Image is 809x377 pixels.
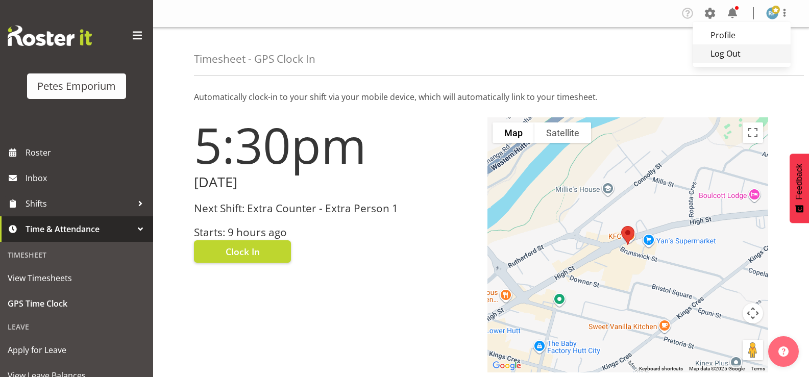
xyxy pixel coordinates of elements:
span: Apply for Leave [8,342,145,358]
div: Timesheet [3,244,151,265]
button: Show street map [493,122,534,143]
span: Roster [26,145,148,160]
img: reina-puketapu721.jpg [766,7,778,19]
span: GPS Time Clock [8,296,145,311]
div: Petes Emporium [37,79,116,94]
h1: 5:30pm [194,117,475,172]
a: Log Out [693,44,791,63]
h4: Timesheet - GPS Clock In [194,53,315,65]
a: Apply for Leave [3,337,151,363]
button: Map camera controls [743,303,763,323]
div: Leave [3,316,151,337]
button: Toggle fullscreen view [743,122,763,143]
h3: Next Shift: Extra Counter - Extra Person 1 [194,203,475,214]
span: View Timesheets [8,270,145,286]
img: help-xxl-2.png [778,346,789,357]
a: Terms (opens in new tab) [751,366,765,371]
span: Shifts [26,196,133,211]
h3: Starts: 9 hours ago [194,227,475,238]
p: Automatically clock-in to your shift via your mobile device, which will automatically link to you... [194,91,768,103]
button: Drag Pegman onto the map to open Street View [743,340,763,360]
button: Show satellite imagery [534,122,591,143]
img: Rosterit website logo [8,26,92,46]
button: Feedback - Show survey [790,154,809,223]
button: Clock In [194,240,291,263]
span: Time & Attendance [26,221,133,237]
img: Google [490,359,524,372]
span: Inbox [26,170,148,186]
h2: [DATE] [194,174,475,190]
span: Clock In [226,245,260,258]
a: Open this area in Google Maps (opens a new window) [490,359,524,372]
a: Profile [693,26,791,44]
span: Map data ©2025 Google [689,366,745,371]
span: Feedback [795,164,804,199]
a: GPS Time Clock [3,291,151,316]
a: View Timesheets [3,265,151,291]
button: Keyboard shortcuts [639,365,683,372]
